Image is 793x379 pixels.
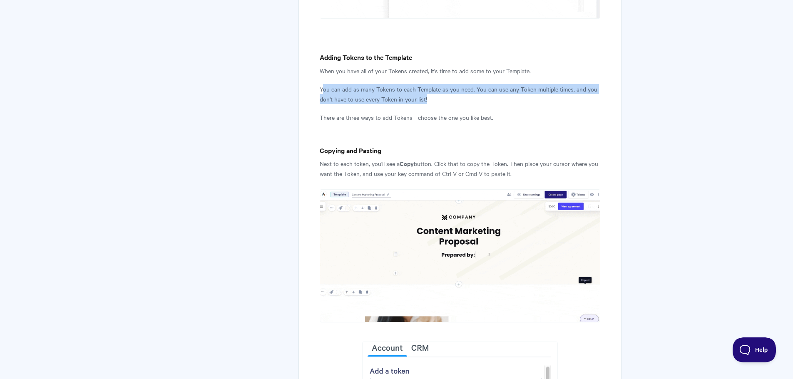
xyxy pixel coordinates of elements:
[320,112,600,122] p: There are three ways to add Tokens - choose the one you like best.
[320,189,600,322] img: file-9u5lz1PgkD.gif
[320,66,600,76] p: When you have all of your Tokens created, it's time to add some to your Template.
[400,159,414,168] strong: Copy
[320,146,381,155] b: Copying and Pasting
[320,84,600,104] p: You can add as many Tokens to each Template as you need. You can use any Token multiple times, an...
[320,52,600,62] h4: Adding Tokens to the Template
[320,159,600,178] p: Next to each token, you'll see a button. Click that to copy the Token. Then place your cursor whe...
[733,337,776,362] iframe: Toggle Customer Support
